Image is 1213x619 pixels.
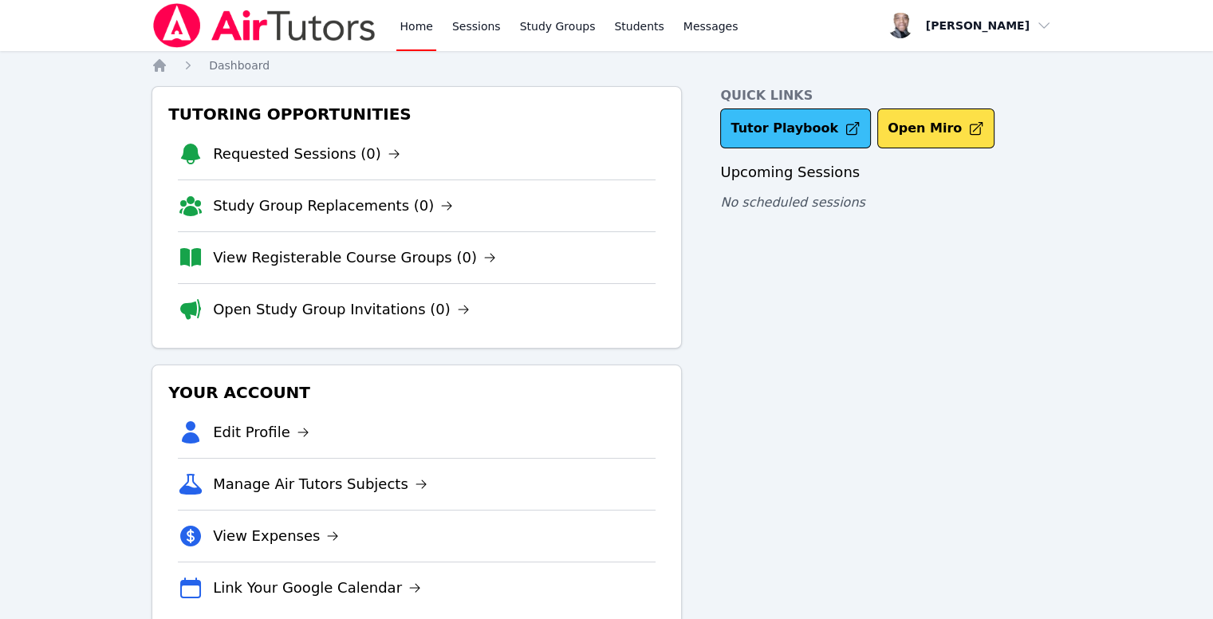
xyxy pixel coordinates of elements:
[152,57,1061,73] nav: Breadcrumb
[213,577,421,599] a: Link Your Google Calendar
[877,108,994,148] button: Open Miro
[213,143,400,165] a: Requested Sessions (0)
[165,378,668,407] h3: Your Account
[209,59,270,72] span: Dashboard
[720,86,1061,105] h4: Quick Links
[213,246,496,269] a: View Registerable Course Groups (0)
[720,195,864,210] span: No scheduled sessions
[213,421,309,444] a: Edit Profile
[152,3,377,48] img: Air Tutors
[213,195,453,217] a: Study Group Replacements (0)
[720,108,871,148] a: Tutor Playbook
[213,525,339,547] a: View Expenses
[213,473,427,495] a: Manage Air Tutors Subjects
[209,57,270,73] a: Dashboard
[683,18,738,34] span: Messages
[165,100,668,128] h3: Tutoring Opportunities
[720,161,1061,183] h3: Upcoming Sessions
[213,298,470,321] a: Open Study Group Invitations (0)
